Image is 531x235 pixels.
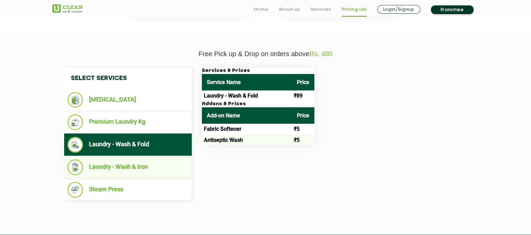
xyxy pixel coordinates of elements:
a: Home [254,5,268,13]
th: Add-on Name [202,107,292,124]
li: Laundry - Wash & Fold [68,137,188,153]
a: Services [310,5,331,13]
img: UClean Laundry and Dry Cleaning [52,4,83,13]
img: Laundry - Wash & Iron [68,159,83,175]
td: ₹5 [292,124,314,134]
a: About us [279,5,300,13]
a: Pricing List [342,5,367,13]
td: Antiseptic Wash [202,134,292,145]
h3: Services & Prices [202,68,314,74]
li: Premium Laundry Kg [68,114,188,130]
th: Price [292,74,314,90]
li: Steam Press [68,182,188,198]
p: Free Pick up & Drop on orders above [52,50,479,58]
img: Dry Cleaning [68,92,83,108]
li: [MEDICAL_DATA] [68,92,188,108]
td: ₹5 [292,134,314,145]
img: Premium Laundry Kg [68,114,83,130]
th: Price [292,107,314,124]
th: Service Name [202,74,292,90]
li: Laundry - Wash & Iron [68,159,188,175]
span: Rs. 480 [309,50,333,57]
a: Login/Signup [378,5,420,14]
img: Laundry - Wash & Fold [68,137,83,153]
a: Franchise [431,5,474,14]
td: Fabric Softener [202,124,292,134]
td: ₹89 [292,90,314,101]
h3: Addons & Prices [202,101,314,107]
img: Steam Press [68,182,83,198]
td: Laundry - Wash & Fold [202,90,292,101]
h4: Select Services [64,68,192,89]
